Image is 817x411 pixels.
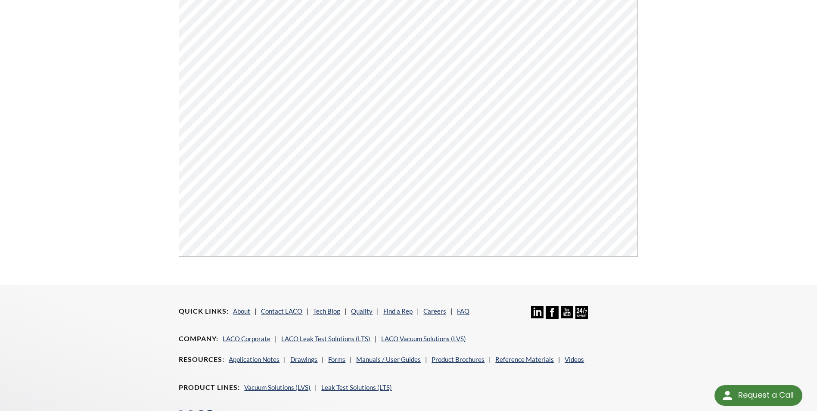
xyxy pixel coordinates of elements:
a: Reference Materials [495,355,554,363]
h4: Quick Links [179,307,229,316]
h4: Company [179,334,218,343]
a: Careers [423,307,446,315]
img: round button [721,389,734,402]
h4: Resources [179,355,224,364]
a: Product Brochures [432,355,485,363]
img: 24/7 Support Icon [575,306,588,318]
a: Drawings [290,355,317,363]
a: FAQ [457,307,469,315]
div: Request a Call [714,385,802,406]
a: LACO Leak Test Solutions (LTS) [281,335,370,342]
h4: Product Lines [179,383,240,392]
a: LACO Corporate [223,335,270,342]
a: Quality [351,307,373,315]
a: 24/7 Support [575,312,588,320]
a: Contact LACO [261,307,302,315]
a: Manuals / User Guides [356,355,421,363]
div: Request a Call [738,385,794,405]
a: Application Notes [229,355,280,363]
a: Vacuum Solutions (LVS) [244,383,311,391]
a: Leak Test Solutions (LTS) [321,383,392,391]
a: LACO Vacuum Solutions (LVS) [381,335,466,342]
a: Find a Rep [383,307,413,315]
a: Videos [565,355,584,363]
a: Forms [328,355,345,363]
a: Tech Blog [313,307,340,315]
a: About [233,307,250,315]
